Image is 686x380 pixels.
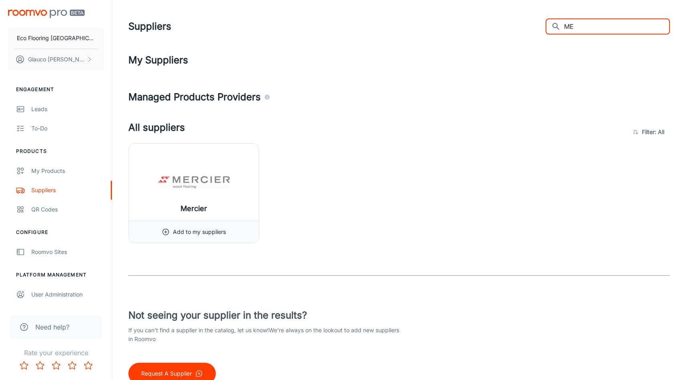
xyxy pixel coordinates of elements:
[80,358,96,374] button: Rate 5 star
[32,358,48,374] button: Rate 2 star
[264,90,270,104] div: Agencies and suppliers who work with us to automatically identify the specific products you carry
[655,127,664,137] span: : All
[31,205,104,214] div: QR Codes
[128,90,670,104] h4: Managed Products Providers
[141,369,192,378] p: Request A Supplier
[8,28,104,49] button: Eco Flooring [GEOGRAPHIC_DATA]
[128,53,670,67] h4: My Suppliers
[64,358,80,374] button: Rate 4 star
[31,124,104,133] div: To-do
[48,358,64,374] button: Rate 3 star
[31,290,104,299] div: User Administration
[128,19,171,34] h1: Suppliers
[35,322,69,332] span: Need help?
[31,105,104,114] div: Leads
[181,203,207,214] h6: Mercier
[128,326,399,343] p: If you can’t find a supplier in the catalog, let us know! We’re always on the lookout to add new ...
[6,348,106,358] p: Rate your experience
[16,358,32,374] button: Rate 1 star
[158,166,230,198] img: Mercier
[8,49,104,70] button: Glauco [PERSON_NAME]
[28,55,85,64] p: Glauco [PERSON_NAME]
[17,34,95,43] p: Eco Flooring [GEOGRAPHIC_DATA]
[31,186,104,195] div: Suppliers
[8,10,85,18] img: Roomvo PRO Beta
[173,228,226,236] p: Add to my suppliers
[564,18,670,35] input: Search all suppliers...
[128,308,399,323] h4: Not seeing your supplier in the results?
[128,120,628,143] h4: All suppliers
[31,167,104,175] div: My Products
[642,127,664,137] span: Filter
[31,248,104,256] div: Roomvo Sites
